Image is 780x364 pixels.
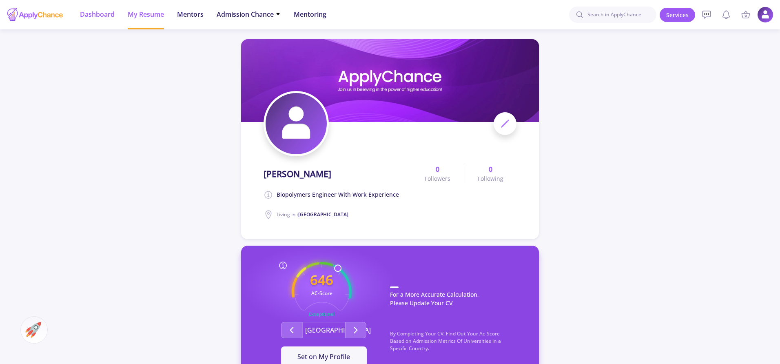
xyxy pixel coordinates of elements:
[309,311,335,317] text: Exceptional
[217,9,281,19] span: Admission Chance
[489,164,492,174] b: 0
[436,164,439,174] b: 0
[311,290,332,297] text: AC-Score
[25,322,41,338] img: ac-market
[390,330,523,360] p: By Completing Your CV, Find Out Your Ac-Score Based on Admission Metrics Of Universities in a Spe...
[298,211,348,218] span: [GEOGRAPHIC_DATA]
[390,286,523,315] p: For a More Accurate Calculation, Please Update Your CV
[425,174,450,183] span: Followers
[277,190,399,200] span: biopolymers engineer with work experience
[660,8,695,22] a: Services
[310,271,333,289] text: 646
[478,174,503,183] span: Following
[302,322,345,338] button: [GEOGRAPHIC_DATA]
[277,211,348,218] span: Living in :
[264,168,331,181] span: [PERSON_NAME]
[257,322,390,338] div: Second group
[294,9,326,19] span: Mentoring
[80,9,115,19] span: Dashboard
[569,7,656,23] input: Search in ApplyChance
[128,9,164,19] span: My Resume
[177,9,204,19] span: Mentors
[297,352,350,361] span: Set on My Profile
